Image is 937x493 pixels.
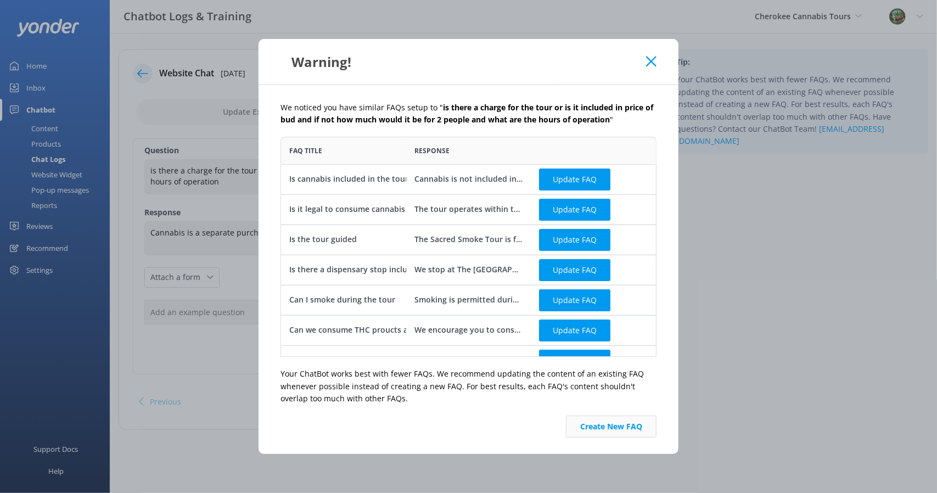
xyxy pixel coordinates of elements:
button: Update FAQ [539,229,610,251]
b: is there a charge for the tour or is it included in price of bud and if not how much would it be ... [280,102,653,125]
div: Can we consume THC proucts along the tour? [289,324,461,337]
div: Flower, pre-rolls, vapes, and edibles are all allowed on the tour. [414,355,523,367]
div: Can I smoke during the tour [289,294,395,306]
div: The tour operates within the boundaries of the [GEOGRAPHIC_DATA] where cannabis use is permitted. [414,204,523,216]
div: The Sacred Smoke Tour is fully guided by a local expert who shares insights about the Cherokee Re... [414,234,523,246]
button: Update FAQ [539,289,610,311]
div: row [280,164,657,194]
span: FAQ Title [289,145,322,156]
div: row [280,285,657,315]
button: Update FAQ [539,169,610,191]
div: We encourage you to consume your purchases while on our adventure in the Smoky's. [414,324,523,337]
div: row [280,255,657,285]
div: row [280,315,657,345]
div: row [280,194,657,225]
div: What forms of cannabis are allowed on the tour [289,355,470,367]
span: Response [414,145,450,156]
div: We stop at The [GEOGRAPHIC_DATA] [414,264,523,276]
div: Is it legal to consume cannabis on the tour? [289,204,454,216]
button: Update FAQ [539,350,610,372]
div: row [280,345,657,376]
div: Is cannabis included in the tour price? [289,173,433,186]
div: grid [280,164,657,356]
button: Close [646,56,657,67]
div: Is there a dispensary stop included? [289,264,425,276]
div: row [280,225,657,255]
button: Update FAQ [539,199,610,221]
div: Cannabis is not included in the Medicine Man Tour price. Guests can purchase products at the disp... [414,173,523,186]
div: Is the tour guided [289,234,357,246]
div: Warning! [280,53,646,71]
div: Smoking is permitted during your adventure in the Safari Jeep Mobile Lounge. [414,294,523,306]
button: Update FAQ [539,320,610,341]
button: Create New FAQ [566,416,657,438]
p: We noticed you have similar FAQs setup to " " [280,102,657,126]
p: Your ChatBot works best with fewer FAQs. We recommend updating the content of an existing FAQ whe... [280,368,657,405]
button: Update FAQ [539,259,610,281]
